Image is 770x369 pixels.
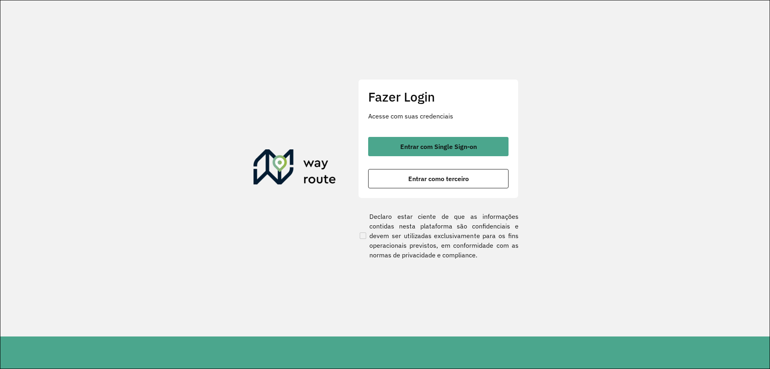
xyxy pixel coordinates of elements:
span: Entrar com Single Sign-on [400,143,477,150]
label: Declaro estar ciente de que as informações contidas nesta plataforma são confidenciais e devem se... [358,212,519,260]
p: Acesse com suas credenciais [368,111,509,121]
span: Entrar como terceiro [408,175,469,182]
h2: Fazer Login [368,89,509,104]
button: button [368,169,509,188]
button: button [368,137,509,156]
img: Roteirizador AmbevTech [253,149,336,188]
